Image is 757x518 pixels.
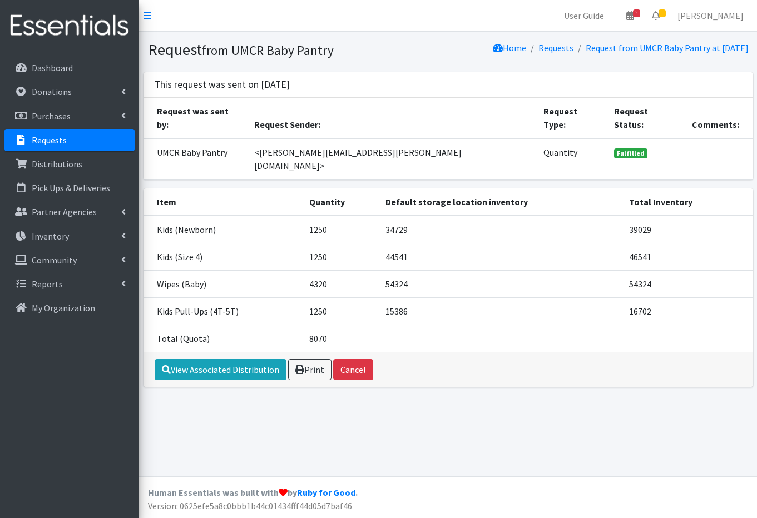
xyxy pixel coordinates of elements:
[32,62,73,73] p: Dashboard
[303,270,379,297] td: 4320
[155,359,286,380] a: View Associated Distribution
[537,98,607,138] th: Request Type:
[493,42,526,53] a: Home
[622,188,753,216] th: Total Inventory
[538,42,573,53] a: Requests
[32,158,82,170] p: Distributions
[537,138,607,180] td: Quantity
[379,297,622,325] td: 15386
[379,270,622,297] td: 54324
[32,231,69,242] p: Inventory
[32,206,97,217] p: Partner Agencies
[555,4,613,27] a: User Guide
[379,188,622,216] th: Default storage location inventory
[379,243,622,270] td: 44541
[144,138,248,180] td: UMCR Baby Pantry
[32,111,71,122] p: Purchases
[155,79,290,91] h3: This request was sent on [DATE]
[144,98,248,138] th: Request was sent by:
[303,325,379,352] td: 8070
[32,86,72,97] p: Donations
[303,216,379,243] td: 1250
[32,278,63,290] p: Reports
[32,135,67,146] p: Requests
[144,216,303,243] td: Kids (Newborn)
[617,4,643,27] a: 2
[4,105,135,127] a: Purchases
[4,297,135,319] a: My Organization
[4,249,135,271] a: Community
[333,359,373,380] button: Cancel
[32,302,95,313] p: My Organization
[659,9,666,17] span: 1
[4,57,135,79] a: Dashboard
[144,325,303,352] td: Total (Quota)
[144,243,303,270] td: Kids (Size 4)
[633,9,640,17] span: 2
[4,225,135,247] a: Inventory
[4,177,135,199] a: Pick Ups & Deliveries
[32,255,77,266] p: Community
[4,273,135,295] a: Reports
[622,270,753,297] td: 54324
[144,188,303,216] th: Item
[4,81,135,103] a: Donations
[248,98,536,138] th: Request Sender:
[607,98,685,138] th: Request Status:
[303,188,379,216] th: Quantity
[614,148,647,158] span: Fulfilled
[622,216,753,243] td: 39029
[144,297,303,325] td: Kids Pull-Ups (4T-5T)
[288,359,332,380] a: Print
[148,40,444,59] h1: Request
[685,98,753,138] th: Comments:
[622,243,753,270] td: 46541
[643,4,669,27] a: 1
[4,129,135,151] a: Requests
[4,153,135,175] a: Distributions
[622,297,753,325] td: 16702
[248,138,536,180] td: <[PERSON_NAME][EMAIL_ADDRESS][PERSON_NAME][DOMAIN_NAME]>
[148,487,358,498] strong: Human Essentials was built with by .
[297,487,355,498] a: Ruby for Good
[303,297,379,325] td: 1250
[379,216,622,243] td: 34729
[586,42,749,53] a: Request from UMCR Baby Pantry at [DATE]
[4,201,135,223] a: Partner Agencies
[148,500,352,511] span: Version: 0625efe5a8c0bbb1b44c01434fff44d05d7baf46
[669,4,753,27] a: [PERSON_NAME]
[32,182,110,193] p: Pick Ups & Deliveries
[303,243,379,270] td: 1250
[4,7,135,44] img: HumanEssentials
[202,42,334,58] small: from UMCR Baby Pantry
[144,270,303,297] td: Wipes (Baby)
